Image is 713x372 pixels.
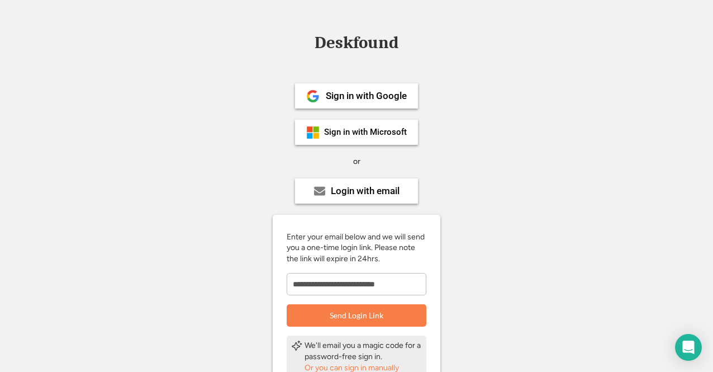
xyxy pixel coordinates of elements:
[287,232,426,265] div: Enter your email below and we will send you a one-time login link. Please note the link will expi...
[287,304,426,327] button: Send Login Link
[326,91,407,101] div: Sign in with Google
[324,128,407,136] div: Sign in with Microsoft
[309,34,404,51] div: Deskfound
[306,126,320,139] img: ms-symbollockup_mssymbol_19.png
[331,186,400,196] div: Login with email
[353,156,360,167] div: or
[675,334,702,361] div: Open Intercom Messenger
[305,340,422,362] div: We'll email you a magic code for a password-free sign in.
[306,90,320,103] img: 1024px-Google__G__Logo.svg.png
